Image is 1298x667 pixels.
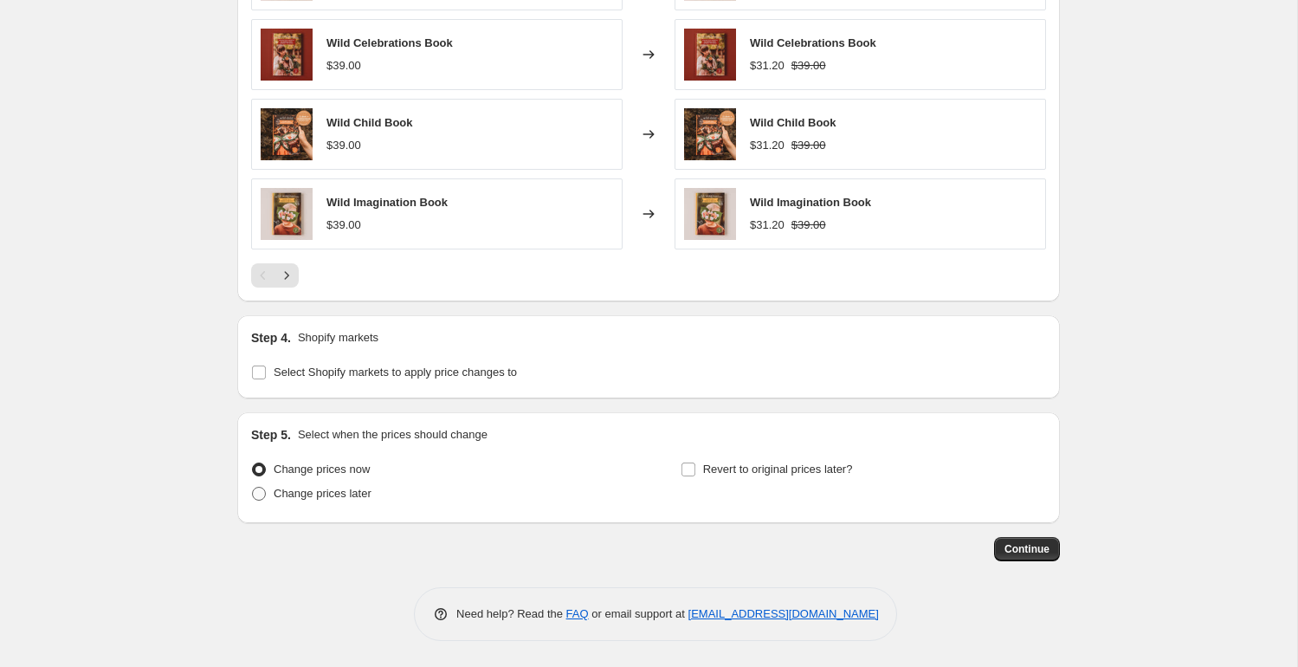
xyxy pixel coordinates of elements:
[274,487,371,500] span: Change prices later
[326,57,361,74] div: $39.00
[251,329,291,346] h2: Step 4.
[684,188,736,240] img: Wild_Imagination_Book_Shop_1_80x.jpg
[274,263,299,288] button: Next
[791,137,826,154] strike: $39.00
[456,607,566,620] span: Need help? Read the
[750,137,785,154] div: $31.20
[326,36,453,49] span: Wild Celebrations Book
[750,196,871,209] span: Wild Imagination Book
[684,29,736,81] img: Wild_Celebrations_Book_Shop_1_80x.jpg
[326,217,361,234] div: $39.00
[326,116,413,129] span: Wild Child Book
[298,329,378,346] p: Shopify markets
[251,426,291,444] h2: Step 5.
[274,366,517,379] span: Select Shopify markets to apply price changes to
[261,29,313,81] img: Wild_Celebrations_Book_Shop_1_80x.jpg
[1004,542,1049,556] span: Continue
[688,607,879,620] a: [EMAIL_ADDRESS][DOMAIN_NAME]
[703,463,853,476] span: Revert to original prices later?
[791,57,826,74] strike: $39.00
[251,263,299,288] nav: Pagination
[750,116,836,129] span: Wild Child Book
[750,36,876,49] span: Wild Celebrations Book
[589,607,688,620] span: or email support at
[791,217,826,234] strike: $39.00
[261,108,313,160] img: Child-Award_80x.jpg
[326,196,448,209] span: Wild Imagination Book
[684,108,736,160] img: Child-Award_80x.jpg
[261,188,313,240] img: Wild_Imagination_Book_Shop_1_80x.jpg
[750,217,785,234] div: $31.20
[750,57,785,74] div: $31.20
[326,137,361,154] div: $39.00
[298,426,488,444] p: Select when the prices should change
[994,537,1060,561] button: Continue
[274,463,370,476] span: Change prices now
[566,607,589,620] a: FAQ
